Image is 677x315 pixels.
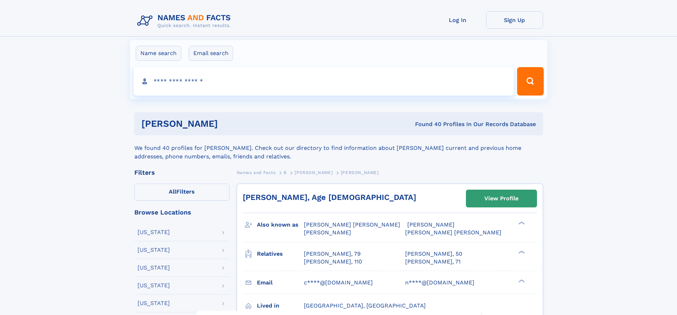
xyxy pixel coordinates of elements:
img: Logo Names and Facts [134,11,237,31]
div: Browse Locations [134,209,230,216]
div: ❯ [517,278,525,283]
span: [PERSON_NAME] [295,170,333,175]
div: Found 40 Profiles In Our Records Database [316,120,536,128]
div: View Profile [484,190,519,207]
h3: Also known as [257,219,304,231]
span: [PERSON_NAME] [304,229,351,236]
span: All [169,188,176,195]
a: [PERSON_NAME], Age [DEMOGRAPHIC_DATA] [243,193,416,202]
label: Email search [189,46,233,61]
a: Log In [429,11,486,29]
span: [PERSON_NAME] [PERSON_NAME] [304,221,400,228]
a: [PERSON_NAME], 79 [304,250,361,258]
h3: Lived in [257,300,304,312]
a: Names and Facts [237,168,276,177]
span: [PERSON_NAME] [407,221,455,228]
div: [US_STATE] [138,229,170,235]
h3: Relatives [257,248,304,260]
div: ❯ [517,221,525,226]
span: [PERSON_NAME] [PERSON_NAME] [405,229,501,236]
a: [PERSON_NAME] [295,168,333,177]
div: [US_STATE] [138,300,170,306]
a: [PERSON_NAME], 71 [405,258,461,266]
div: [US_STATE] [138,265,170,271]
h1: [PERSON_NAME] [141,119,317,128]
input: search input [134,67,514,96]
a: View Profile [466,190,537,207]
a: Sign Up [486,11,543,29]
label: Filters [134,184,230,201]
span: [GEOGRAPHIC_DATA], [GEOGRAPHIC_DATA] [304,302,426,309]
a: B [284,168,287,177]
div: [US_STATE] [138,283,170,288]
div: ❯ [517,250,525,254]
button: Search Button [517,67,543,96]
div: Filters [134,169,230,176]
span: [PERSON_NAME] [341,170,379,175]
h3: Email [257,277,304,289]
div: [US_STATE] [138,247,170,253]
span: B [284,170,287,175]
div: We found 40 profiles for [PERSON_NAME]. Check out our directory to find information about [PERSON... [134,135,543,161]
label: Name search [136,46,181,61]
a: [PERSON_NAME], 110 [304,258,362,266]
a: [PERSON_NAME], 50 [405,250,462,258]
